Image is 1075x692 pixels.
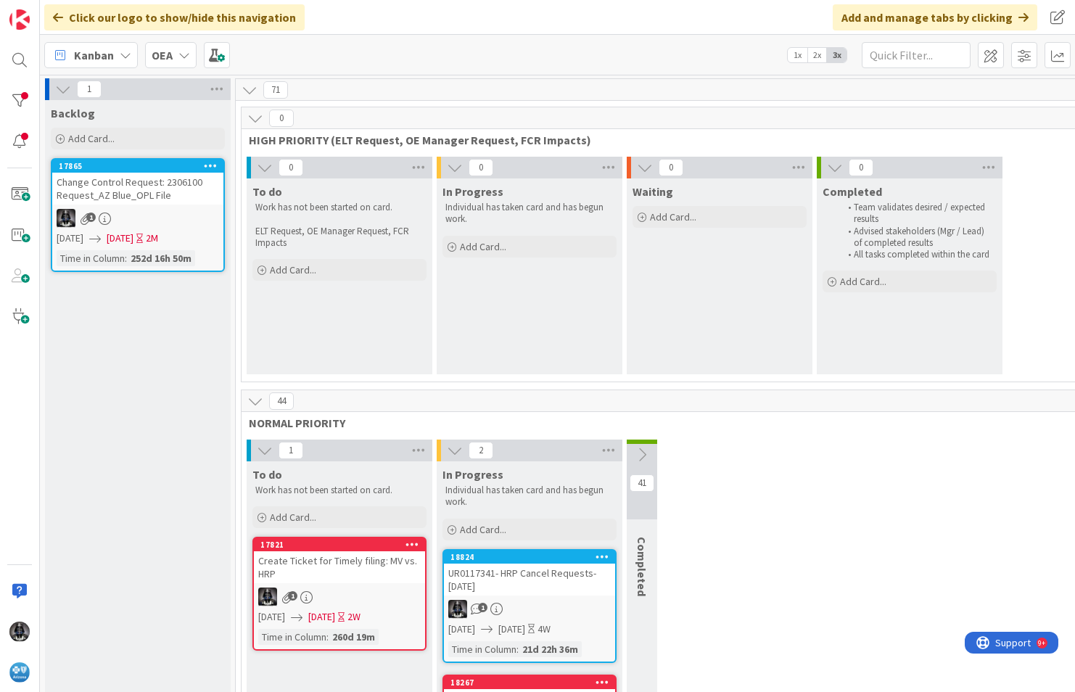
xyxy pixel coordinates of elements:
[478,603,487,612] span: 1
[152,48,173,62] b: OEA
[308,609,335,625] span: [DATE]
[288,591,297,601] span: 1
[252,467,282,482] span: To do
[279,442,303,459] span: 1
[469,159,493,176] span: 0
[52,160,223,205] div: 17865Change Control Request: 2306100 Request_AZ Blue_OPL File
[823,184,882,199] span: Completed
[44,4,305,30] div: Click our logo to show/hide this navigation
[57,231,83,246] span: [DATE]
[51,106,95,120] span: Backlog
[270,511,316,524] span: Add Card...
[862,42,971,68] input: Quick Filter...
[448,600,467,619] img: KG
[448,641,516,657] div: Time in Column
[146,231,158,246] div: 2M
[788,48,807,62] span: 1x
[450,677,615,688] div: 18267
[448,622,475,637] span: [DATE]
[9,622,30,642] img: KG
[444,600,615,619] div: KG
[68,132,115,145] span: Add Card...
[444,551,615,596] div: 18824UR0117341- HRP Cancel Requests- [DATE]
[73,6,81,17] div: 9+
[469,442,493,459] span: 2
[77,81,102,98] span: 1
[444,564,615,596] div: UR0117341- HRP Cancel Requests- [DATE]
[630,474,654,492] span: 41
[263,81,288,99] span: 71
[807,48,827,62] span: 2x
[30,2,66,20] span: Support
[444,676,615,689] div: 18267
[269,110,294,127] span: 0
[442,184,503,199] span: In Progress
[107,231,133,246] span: [DATE]
[460,523,506,536] span: Add Card...
[659,159,683,176] span: 0
[254,538,425,583] div: 17821Create Ticket for Timely filing: MV vs. HRP
[255,202,424,213] p: Work has not been started on card.
[9,662,30,683] img: avatar
[442,549,617,663] a: 18824UR0117341- HRP Cancel Requests- [DATE]KG[DATE][DATE]4WTime in Column:21d 22h 36m
[252,537,427,651] a: 17821Create Ticket for Timely filing: MV vs. HRPKG[DATE][DATE]2WTime in Column:260d 19m
[127,250,195,266] div: 252d 16h 50m
[57,250,125,266] div: Time in Column
[329,629,379,645] div: 260d 19m
[255,226,424,250] p: ELT Request, OE Manager Request, FCR Impacts
[254,588,425,606] div: KG
[74,46,114,64] span: Kanban
[442,467,503,482] span: In Progress
[279,159,303,176] span: 0
[840,249,994,260] li: All tasks completed within the card
[255,485,424,496] p: Work has not been started on card.
[840,275,886,288] span: Add Card...
[326,629,329,645] span: :
[650,210,696,223] span: Add Card...
[633,184,673,199] span: Waiting
[460,240,506,253] span: Add Card...
[840,202,994,226] li: Team validates desired / expected results
[347,609,361,625] div: 2W
[516,641,519,657] span: :
[445,202,614,226] p: Individual has taken card and has begun work.
[833,4,1037,30] div: Add and manage tabs by clicking
[260,540,425,550] div: 17821
[445,485,614,508] p: Individual has taken card and has begun work.
[498,622,525,637] span: [DATE]
[252,184,282,199] span: To do
[849,159,873,176] span: 0
[519,641,582,657] div: 21d 22h 36m
[840,226,994,250] li: Advised stakeholders (Mgr / Lead) of completed results
[270,263,316,276] span: Add Card...
[269,392,294,410] span: 44
[450,552,615,562] div: 18824
[9,9,30,30] img: Visit kanbanzone.com
[254,551,425,583] div: Create Ticket for Timely filing: MV vs. HRP
[52,173,223,205] div: Change Control Request: 2306100 Request_AZ Blue_OPL File
[254,538,425,551] div: 17821
[57,209,75,228] img: KG
[635,537,649,596] span: Completed
[827,48,847,62] span: 3x
[125,250,127,266] span: :
[258,629,326,645] div: Time in Column
[258,588,277,606] img: KG
[537,622,551,637] div: 4W
[444,551,615,564] div: 18824
[52,209,223,228] div: KG
[59,161,223,171] div: 17865
[51,158,225,272] a: 17865Change Control Request: 2306100 Request_AZ Blue_OPL FileKG[DATE][DATE]2MTime in Column:252d ...
[258,609,285,625] span: [DATE]
[52,160,223,173] div: 17865
[86,213,96,222] span: 1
